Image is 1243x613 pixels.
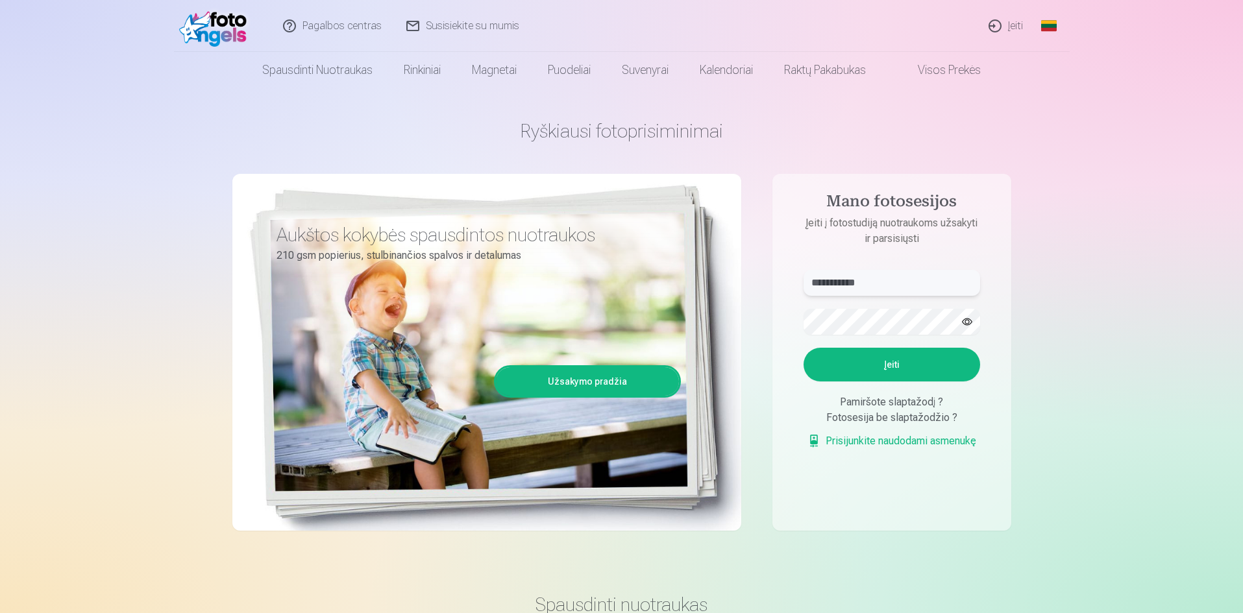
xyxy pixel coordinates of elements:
[804,348,980,381] button: Įeiti
[496,367,679,396] a: Užsakymo pradžia
[532,52,606,88] a: Puodeliai
[804,394,980,410] div: Pamiršote slaptažodį ?
[791,215,993,246] p: Įeiti į fotostudiją nuotraukoms užsakyti ir parsisiųsti
[684,52,769,88] a: Kalendoriai
[277,223,671,246] h3: Aukštos kokybės spausdintos nuotraukos
[277,246,671,265] p: 210 gsm popierius, stulbinančios spalvos ir detalumas
[606,52,684,88] a: Suvenyrai
[807,433,976,449] a: Prisijunkite naudodami asmenukę
[804,410,980,426] div: Fotosesija be slaptažodžio ?
[456,52,532,88] a: Magnetai
[791,192,993,215] h4: Mano fotosesijos
[179,5,254,47] img: /fa2
[769,52,881,88] a: Raktų pakabukas
[881,52,996,88] a: Visos prekės
[388,52,456,88] a: Rinkiniai
[232,119,1011,143] h1: Ryškiausi fotoprisiminimai
[247,52,388,88] a: Spausdinti nuotraukas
